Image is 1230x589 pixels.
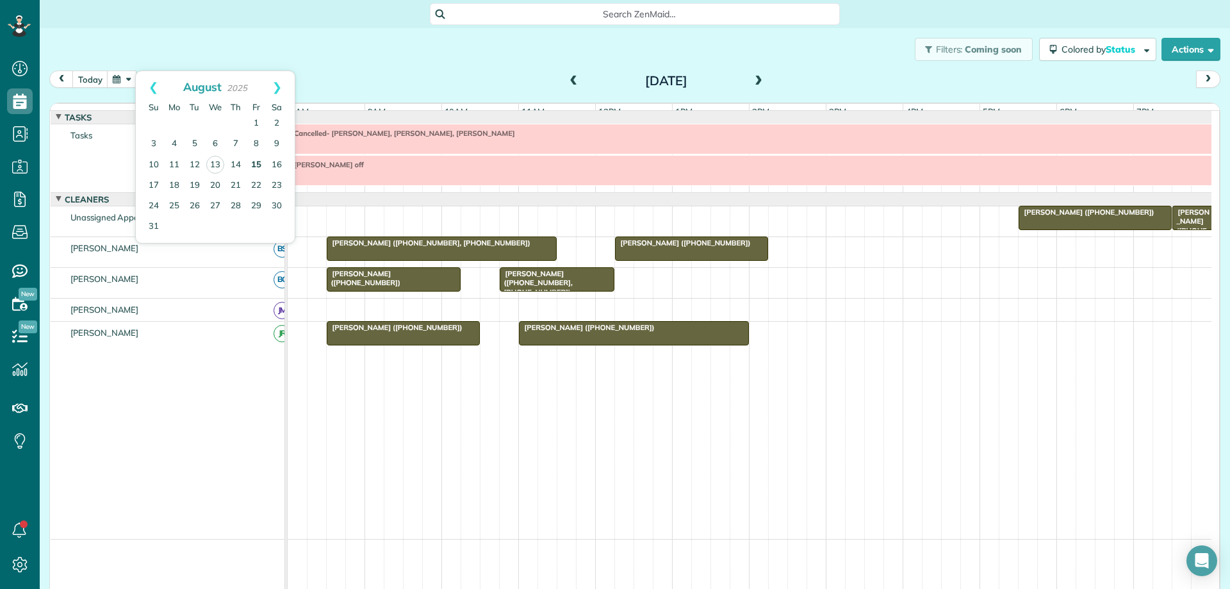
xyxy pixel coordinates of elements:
[143,176,164,196] a: 17
[673,106,695,117] span: 1pm
[164,134,184,154] a: 4
[288,129,516,138] span: Cancelled- [PERSON_NAME], [PERSON_NAME], [PERSON_NAME]
[68,212,175,222] span: Unassigned Appointments
[164,196,184,217] a: 25
[143,134,164,154] a: 3
[266,113,287,134] a: 2
[225,134,246,154] a: 7
[266,196,287,217] a: 30
[19,320,37,333] span: New
[936,44,963,55] span: Filters:
[168,102,180,112] span: Monday
[68,243,142,253] span: [PERSON_NAME]
[1039,38,1156,61] button: Colored byStatus
[586,74,746,88] h2: [DATE]
[1186,545,1217,576] div: Open Intercom Messenger
[1196,71,1220,88] button: next
[365,106,389,117] span: 9am
[259,71,295,103] a: Next
[72,71,108,88] button: today
[246,134,266,154] a: 8
[184,155,205,176] a: 12
[274,325,291,342] span: JR
[288,160,365,169] span: [PERSON_NAME] off
[326,323,463,332] span: [PERSON_NAME] ([PHONE_NUMBER])
[68,130,95,140] span: Tasks
[442,106,471,117] span: 10am
[164,176,184,196] a: 18
[826,106,849,117] span: 3pm
[184,196,205,217] a: 26
[190,102,199,112] span: Tuesday
[184,176,205,196] a: 19
[225,196,246,217] a: 28
[246,155,266,176] a: 15
[596,106,623,117] span: 12pm
[518,323,655,332] span: [PERSON_NAME] ([PHONE_NUMBER])
[62,194,111,204] span: Cleaners
[227,83,247,93] span: 2025
[1134,106,1156,117] span: 7pm
[274,240,291,258] span: BS
[183,79,222,94] span: August
[266,134,287,154] a: 9
[614,238,751,247] span: [PERSON_NAME] ([PHONE_NUMBER])
[136,71,171,103] a: Prev
[246,196,266,217] a: 29
[965,44,1022,55] span: Coming soon
[143,217,164,237] a: 31
[272,102,282,112] span: Saturday
[326,238,531,247] span: [PERSON_NAME] ([PHONE_NUMBER], [PHONE_NUMBER])
[143,196,164,217] a: 24
[1062,44,1140,55] span: Colored by
[68,274,142,284] span: [PERSON_NAME]
[1057,106,1079,117] span: 6pm
[1161,38,1220,61] button: Actions
[1018,208,1155,217] span: [PERSON_NAME] ([PHONE_NUMBER])
[205,134,225,154] a: 6
[1172,208,1209,253] span: [PERSON_NAME] ([PHONE_NUMBER])
[246,113,266,134] a: 1
[184,134,205,154] a: 5
[266,176,287,196] a: 23
[266,155,287,176] a: 16
[164,155,184,176] a: 11
[252,102,260,112] span: Friday
[231,102,241,112] span: Thursday
[205,176,225,196] a: 20
[980,106,1003,117] span: 5pm
[519,106,548,117] span: 11am
[62,112,94,122] span: Tasks
[225,176,246,196] a: 21
[143,155,164,176] a: 10
[19,288,37,301] span: New
[288,106,311,117] span: 8am
[209,102,222,112] span: Wednesday
[68,328,142,338] span: [PERSON_NAME]
[246,176,266,196] a: 22
[206,156,224,174] a: 13
[499,269,573,297] span: [PERSON_NAME] ([PHONE_NUMBER], [PHONE_NUMBER])
[205,196,225,217] a: 27
[903,106,926,117] span: 4pm
[49,71,74,88] button: prev
[1106,44,1137,55] span: Status
[225,155,246,176] a: 14
[326,269,401,287] span: [PERSON_NAME] ([PHONE_NUMBER])
[274,271,291,288] span: BC
[750,106,772,117] span: 2pm
[149,102,159,112] span: Sunday
[68,304,142,315] span: [PERSON_NAME]
[274,302,291,319] span: JM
